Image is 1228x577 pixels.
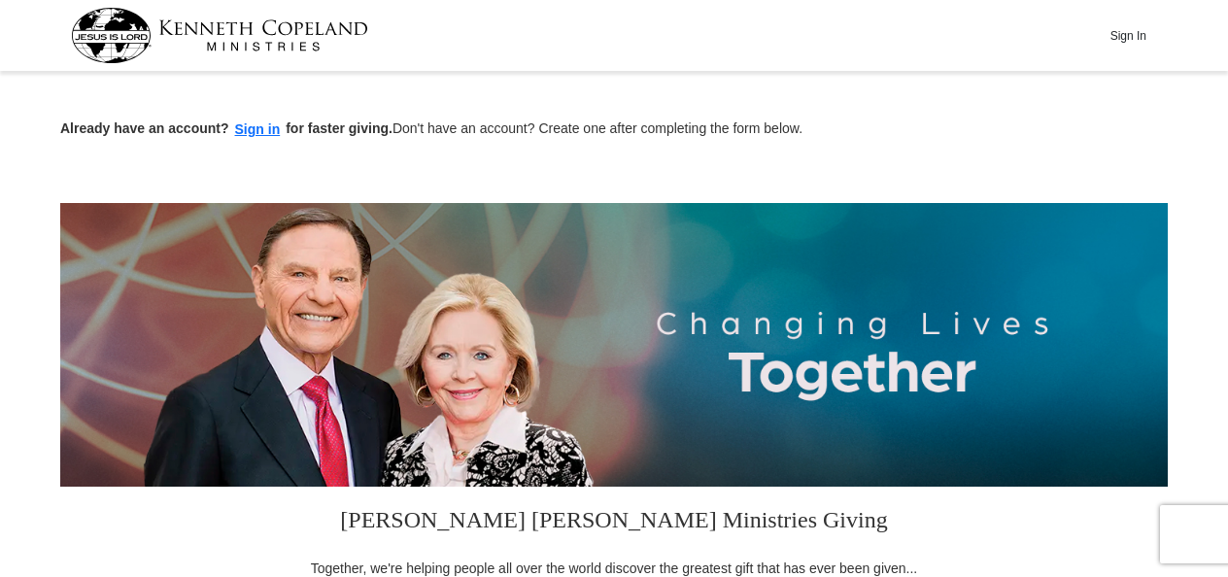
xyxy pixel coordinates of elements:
button: Sign in [229,119,287,141]
h3: [PERSON_NAME] [PERSON_NAME] Ministries Giving [298,487,930,559]
strong: Already have an account? for faster giving. [60,120,392,136]
img: kcm-header-logo.svg [71,8,368,63]
button: Sign In [1099,20,1157,51]
p: Don't have an account? Create one after completing the form below. [60,119,1168,141]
